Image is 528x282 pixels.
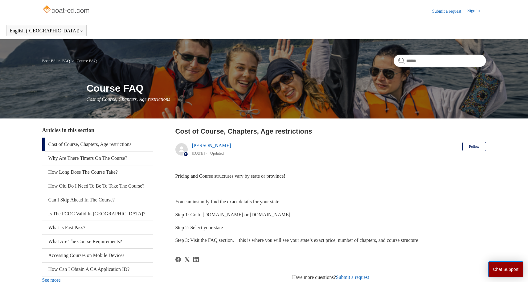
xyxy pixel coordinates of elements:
[42,127,94,133] span: Articles in this section
[394,55,486,67] input: Search
[175,257,181,262] a: Facebook
[42,263,153,276] a: How Can I Obtain A CA Application ID?
[77,58,97,63] a: Course FAQ
[462,142,486,151] button: Follow Article
[42,58,57,63] li: Boat-Ed
[175,212,290,217] span: Step 1: Go to [DOMAIN_NAME] or [DOMAIN_NAME]
[42,58,55,63] a: Boat-Ed
[42,179,153,193] a: How Old Do I Need To Be To Take The Course?
[71,58,97,63] li: Course FAQ
[192,143,231,148] a: [PERSON_NAME]
[488,261,524,277] button: Chat Support
[62,58,70,63] a: FAQ
[42,235,153,248] a: What Are The Course Requirements?
[175,199,280,204] span: You can instantly find the exact details for your state.
[42,165,153,179] a: How Long Does The Course Take?
[42,249,153,262] a: Accessing Courses on Mobile Devices
[175,274,486,281] div: Have more questions?
[42,207,153,221] a: Is The PCOC Valid In [GEOGRAPHIC_DATA]?
[42,138,153,151] a: Cost of Course, Chapters, Age restrictions
[175,225,223,230] span: Step 2: Select your state
[87,81,486,96] h1: Course FAQ
[175,257,181,262] svg: Share this page on Facebook
[87,97,170,102] span: Cost of Course, Chapters, Age restrictions
[42,221,153,234] a: What Is Fast Pass?
[192,151,205,156] time: 04/08/2025, 13:01
[42,151,153,165] a: Why Are There Timers On The Course?
[432,8,467,15] a: Submit a request
[336,275,369,280] a: Submit a request
[184,257,190,262] svg: Share this page on X Corp
[467,7,486,15] a: Sign in
[175,126,486,136] h2: Cost of Course, Chapters, Age restrictions
[210,151,224,156] li: Updated
[10,28,83,34] button: English ([GEOGRAPHIC_DATA])
[175,173,285,179] span: Pricing and Course structures vary by state or province!
[193,257,199,262] svg: Share this page on LinkedIn
[42,193,153,207] a: Can I Skip Ahead In The Course?
[175,238,418,243] span: Step 3: Visit the FAQ section. – this is where you will see your state’s exact price, number of c...
[56,58,71,63] li: FAQ
[42,4,91,16] img: Boat-Ed Help Center home page
[193,257,199,262] a: LinkedIn
[184,257,190,262] a: X Corp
